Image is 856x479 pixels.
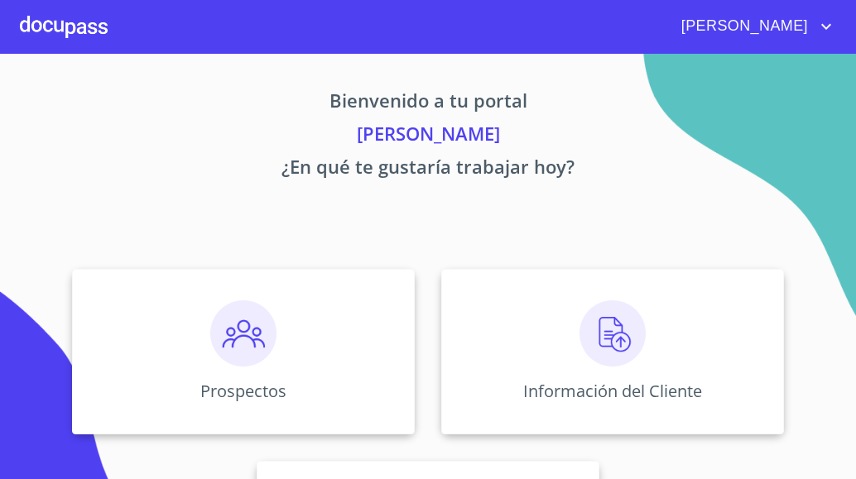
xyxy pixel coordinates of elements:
[20,153,836,186] p: ¿En qué te gustaría trabajar hoy?
[669,13,836,40] button: account of current user
[20,87,836,120] p: Bienvenido a tu portal
[210,300,277,366] img: prospectos.png
[669,13,816,40] span: [PERSON_NAME]
[523,380,702,402] p: Información del Cliente
[20,120,836,153] p: [PERSON_NAME]
[579,300,646,366] img: carga.png
[200,380,286,402] p: Prospectos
